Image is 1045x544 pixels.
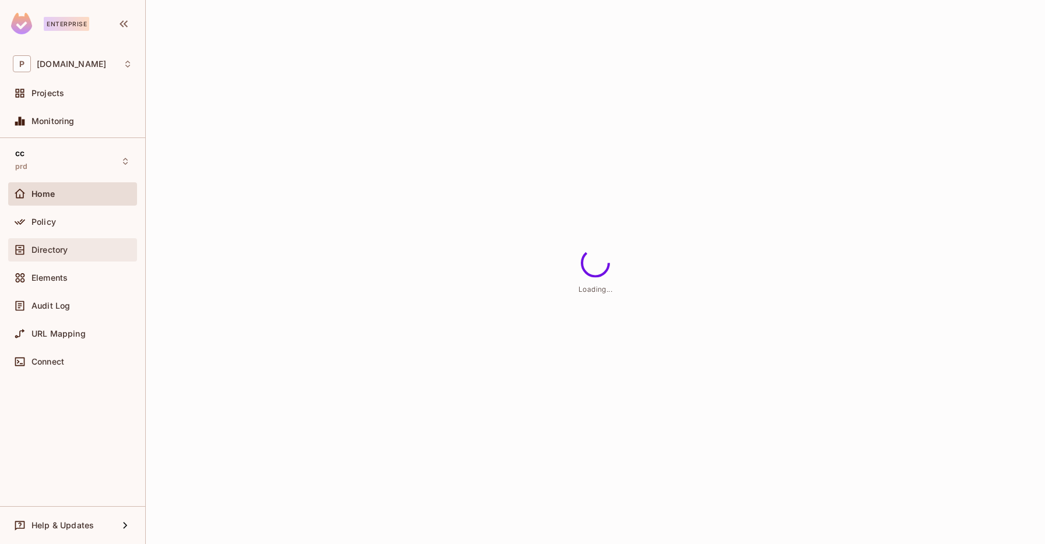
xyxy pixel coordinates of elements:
[31,245,68,255] span: Directory
[31,116,75,126] span: Monitoring
[31,189,55,199] span: Home
[15,149,24,158] span: cc
[44,17,89,31] div: Enterprise
[31,89,64,98] span: Projects
[31,357,64,366] span: Connect
[15,162,27,171] span: prd
[13,55,31,72] span: P
[31,301,70,310] span: Audit Log
[11,13,32,34] img: SReyMgAAAABJRU5ErkJggg==
[31,329,86,338] span: URL Mapping
[578,285,612,294] span: Loading...
[31,521,94,530] span: Help & Updates
[37,59,106,69] span: Workspace: pluto.tv
[31,273,68,282] span: Elements
[31,217,56,227] span: Policy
